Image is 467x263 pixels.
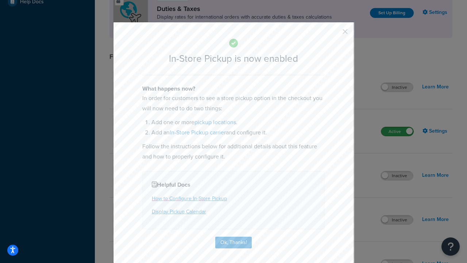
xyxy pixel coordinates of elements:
a: In-Store Pickup carrier [170,128,226,137]
h4: What happens now? [142,84,325,93]
li: Add an and configure it. [151,127,325,138]
li: Add one or more . [151,117,325,127]
a: pickup locations [194,118,236,126]
button: Ok, Thanks! [215,237,252,248]
h4: Helpful Docs [152,180,315,189]
h2: In-Store Pickup is now enabled [142,53,325,64]
a: Display Pickup Calendar [152,208,206,216]
p: Follow the instructions below for additional details about this feature and how to properly confi... [142,141,325,162]
a: How to Configure In-Store Pickup [152,195,227,202]
p: In order for customers to see a store pickup option in the checkout you will now need to do two t... [142,93,325,114]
